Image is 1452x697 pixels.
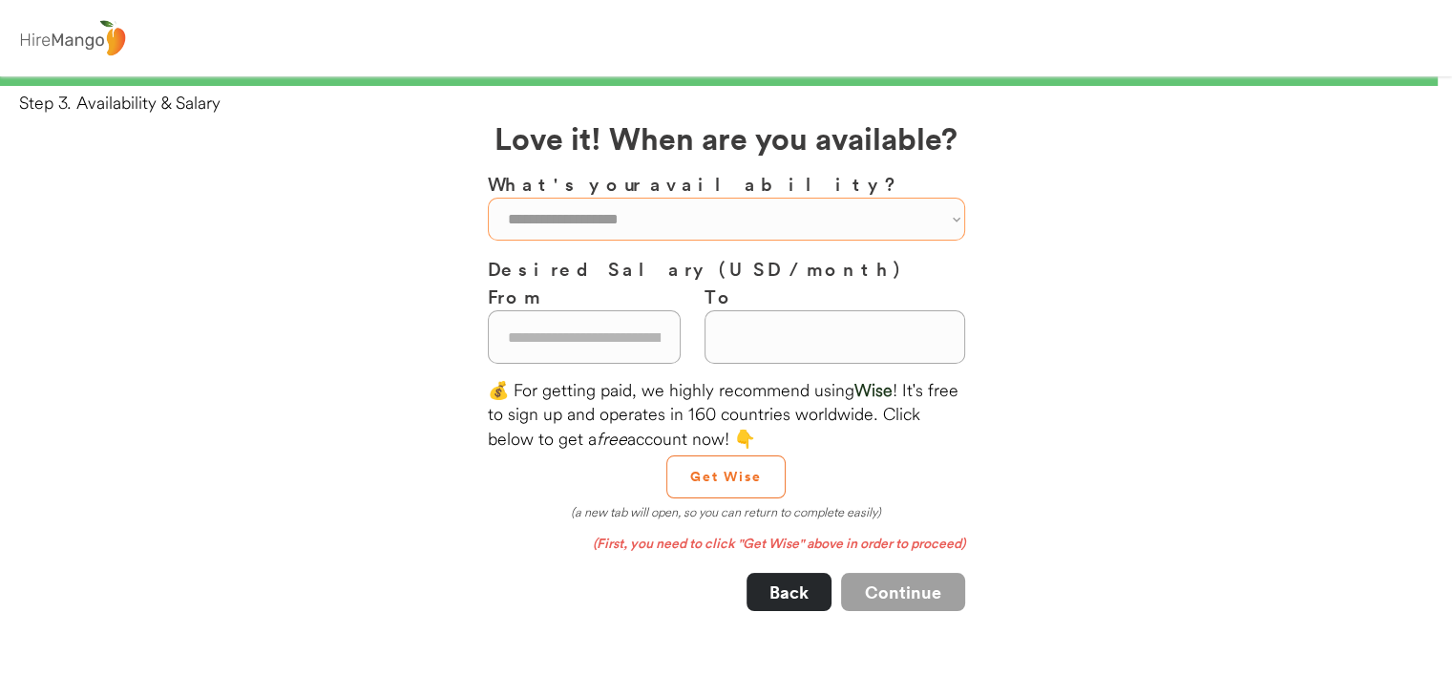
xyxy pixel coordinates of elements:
[488,170,965,198] h3: What's your availability?
[4,76,1448,86] div: 99%
[14,16,131,61] img: logo%20-%20hiremango%20gray.png
[705,283,965,310] h3: To
[597,428,627,450] em: free
[841,573,965,611] button: Continue
[854,379,893,401] font: Wise
[571,504,881,519] em: (a new tab will open, so you can return to complete easily)
[488,378,965,451] div: 💰 For getting paid, we highly recommend using ! It's free to sign up and operates in 160 countrie...
[593,534,965,553] em: (First, you need to click "Get Wise" above in order to proceed)
[666,455,786,498] button: Get Wise
[747,573,831,611] button: Back
[19,91,1452,115] div: Step 3. Availability & Salary
[488,283,681,310] h3: From
[488,255,965,283] h3: Desired Salary (USD / month)
[495,115,957,160] h2: Love it! When are you available?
